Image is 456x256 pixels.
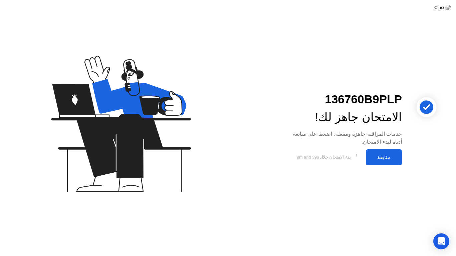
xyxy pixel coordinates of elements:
div: خدمات المراقبة جاهزة ومفعلة. اضغط على متابعة أدناه لبدء الامتحان. [284,130,402,146]
div: الامتحان جاهز لك! [284,108,402,126]
div: متابعة [368,154,400,160]
span: 9m and 39s [297,155,319,160]
img: Close [434,5,451,10]
button: متابعة [366,149,402,165]
div: Open Intercom Messenger [433,233,449,249]
button: بدء الامتحان خلال9m and 39s [284,151,363,164]
div: 136760B9PLP [284,91,402,108]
